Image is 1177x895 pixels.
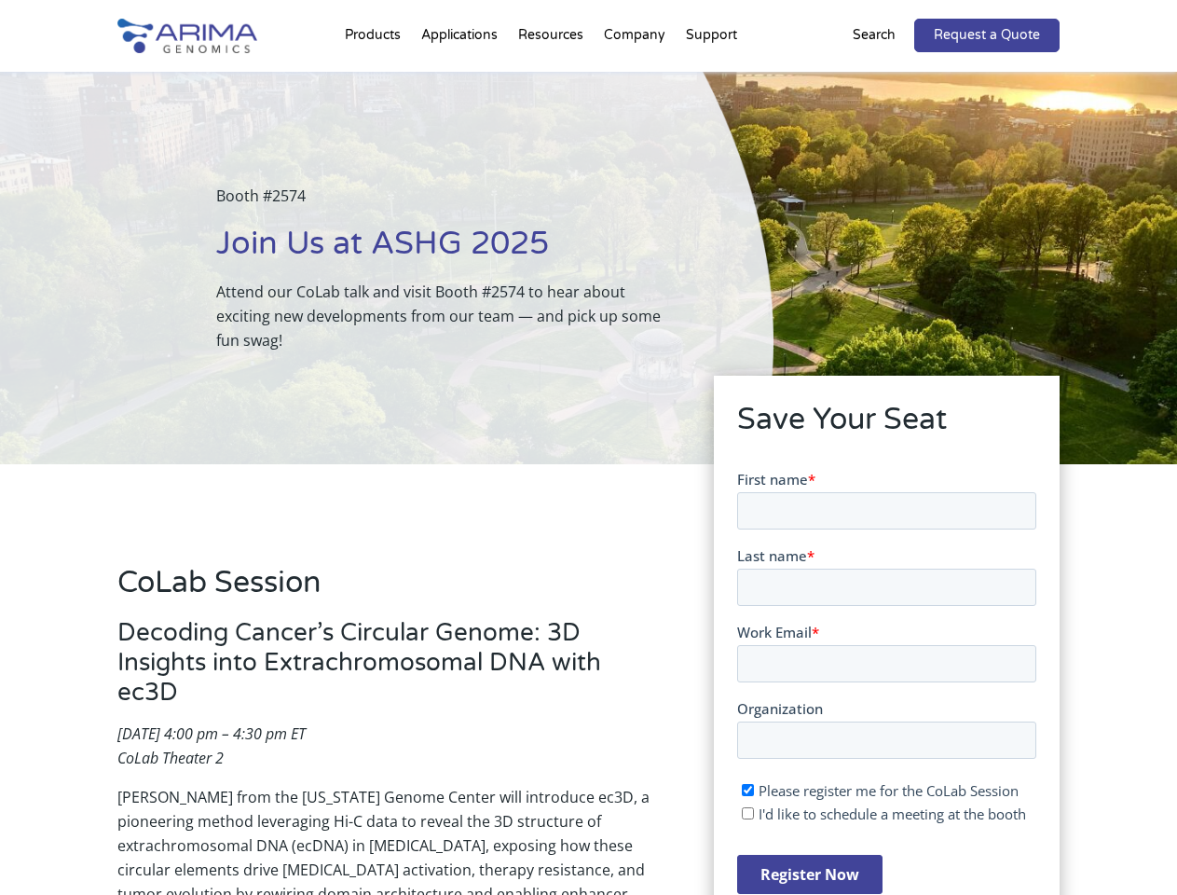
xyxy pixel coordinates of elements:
em: CoLab Theater 2 [117,748,224,768]
img: Arima-Genomics-logo [117,19,257,53]
h1: Join Us at ASHG 2025 [216,223,679,280]
p: Search [853,23,896,48]
p: Attend our CoLab talk and visit Booth #2574 to hear about exciting new developments from our team... [216,280,679,352]
h3: Decoding Cancer’s Circular Genome: 3D Insights into Extrachromosomal DNA with ec3D [117,618,662,722]
h2: Save Your Seat [737,399,1036,455]
p: Booth #2574 [216,184,679,223]
a: Request a Quote [914,19,1060,52]
h2: CoLab Session [117,562,662,618]
em: [DATE] 4:00 pm – 4:30 pm ET [117,723,306,744]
